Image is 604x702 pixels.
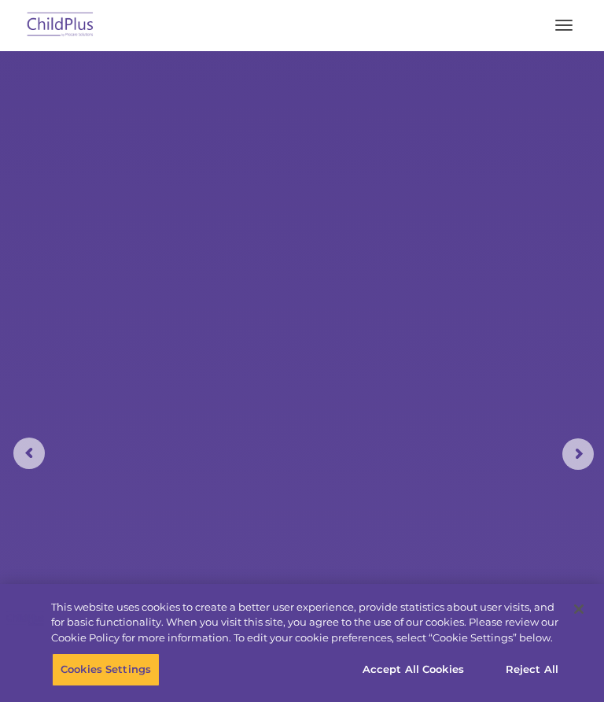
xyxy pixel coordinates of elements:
div: This website uses cookies to create a better user experience, provide statistics about user visit... [51,600,562,646]
button: Accept All Cookies [354,653,473,686]
button: Close [562,592,596,626]
button: Reject All [483,653,581,686]
button: Cookies Settings [52,653,160,686]
img: ChildPlus by Procare Solutions [24,7,98,44]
